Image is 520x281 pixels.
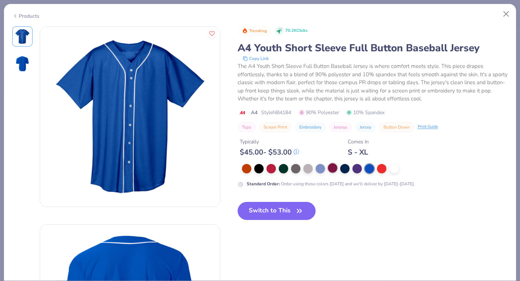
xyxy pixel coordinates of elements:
[259,122,291,132] button: Screen Print
[295,122,326,132] button: Embroidery
[40,27,220,207] img: Front
[247,181,415,187] div: Order using these colors [DATE] and we'll deliver by [DATE]-[DATE].
[12,12,39,20] div: Products
[238,202,316,220] button: Switch to This
[240,138,299,146] div: Typically
[329,122,352,132] button: Jerseys
[251,109,257,116] span: A4
[299,109,339,116] span: 90% Polyester
[240,148,299,157] div: $ 45.00 - $ 53.00
[249,29,267,33] span: Trending
[285,28,307,34] span: 70.2K Clicks
[207,29,217,38] button: Like
[355,122,376,132] button: Jersey
[238,62,508,103] div: The A4 Youth Short Sleeve Full Button Baseball Jersey is where comfort meets style. This piece dr...
[238,122,256,132] button: Tops
[238,26,271,36] button: Badge Button
[348,138,369,146] div: Comes In
[379,122,414,132] button: Button Down
[499,7,513,21] button: Close
[242,28,248,34] img: Trending sort
[346,109,385,116] span: 10% Spandex
[348,148,369,157] div: S - XL
[240,55,271,62] button: copy to clipboard
[418,124,438,130] div: Print Guide
[261,109,291,116] span: Style NB4184
[238,41,508,55] div: A4 Youth Short Sleeve Full Button Baseball Jersey
[14,55,31,73] img: Back
[247,181,280,187] strong: Standard Order :
[14,28,31,45] img: Front
[238,110,247,116] img: brand logo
